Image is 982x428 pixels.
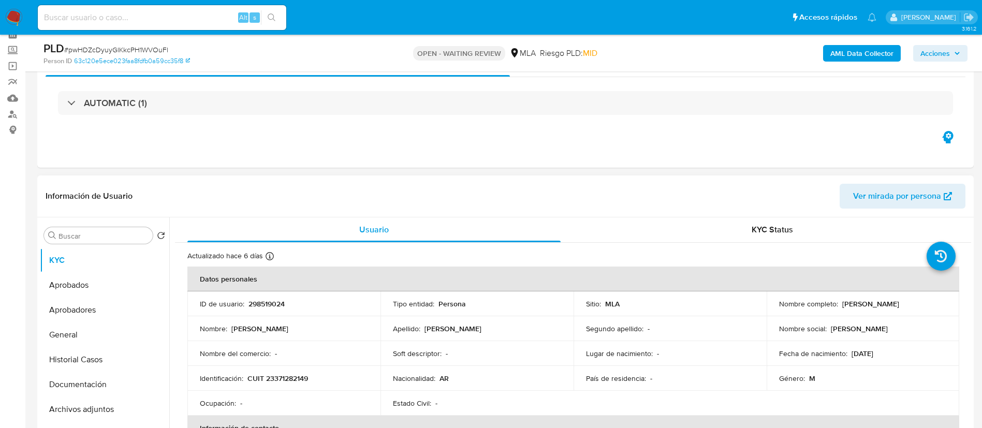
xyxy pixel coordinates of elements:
[38,11,286,24] input: Buscar usuario o caso...
[393,399,431,408] p: Estado Civil :
[901,12,960,22] p: maria.acosta@mercadolibre.com
[40,322,169,347] button: General
[842,299,899,308] p: [PERSON_NAME]
[231,324,288,333] p: [PERSON_NAME]
[586,374,646,383] p: País de residencia :
[831,324,888,333] p: [PERSON_NAME]
[853,184,941,209] span: Ver mirada por persona
[64,45,168,55] span: # pwHDZcDyuyGlKkcPH1WVOuFl
[40,347,169,372] button: Historial Casos
[852,349,873,358] p: [DATE]
[40,273,169,298] button: Aprobados
[809,374,815,383] p: M
[393,349,442,358] p: Soft descriptor :
[40,248,169,273] button: KYC
[540,48,597,59] span: Riesgo PLD:
[752,224,793,235] span: KYC Status
[58,91,953,115] div: AUTOMATIC (1)
[779,299,838,308] p: Nombre completo :
[247,374,308,383] p: CUIT 23371282149
[446,349,448,358] p: -
[74,56,190,66] a: 63c120e5ece023faa8fdfb0a59cc35f8
[393,299,434,308] p: Tipo entidad :
[435,399,437,408] p: -
[823,45,901,62] button: AML Data Collector
[157,231,165,243] button: Volver al orden por defecto
[248,299,285,308] p: 298519024
[359,224,389,235] span: Usuario
[868,13,876,22] a: Notificaciones
[439,374,449,383] p: AR
[239,12,247,22] span: Alt
[962,24,977,33] span: 3.161.2
[46,191,133,201] h1: Información de Usuario
[586,324,643,333] p: Segundo apellido :
[424,324,481,333] p: [PERSON_NAME]
[438,299,466,308] p: Persona
[586,349,653,358] p: Lugar de nacimiento :
[253,12,256,22] span: s
[43,40,64,56] b: PLD
[963,12,974,23] a: Salir
[920,45,950,62] span: Acciones
[48,231,56,240] button: Buscar
[779,349,847,358] p: Fecha de nacimiento :
[58,231,149,241] input: Buscar
[648,324,650,333] p: -
[275,349,277,358] p: -
[187,251,263,261] p: Actualizado hace 6 días
[830,45,893,62] b: AML Data Collector
[200,299,244,308] p: ID de usuario :
[187,267,959,291] th: Datos personales
[583,47,597,59] span: MID
[40,298,169,322] button: Aprobadores
[200,374,243,383] p: Identificación :
[200,324,227,333] p: Nombre :
[84,97,147,109] h3: AUTOMATIC (1)
[413,46,505,61] p: OPEN - WAITING REVIEW
[586,299,601,308] p: Sitio :
[200,349,271,358] p: Nombre del comercio :
[840,184,965,209] button: Ver mirada por persona
[43,56,72,66] b: Person ID
[913,45,968,62] button: Acciones
[40,397,169,422] button: Archivos adjuntos
[779,324,827,333] p: Nombre social :
[200,399,236,408] p: Ocupación :
[509,48,536,59] div: MLA
[799,12,857,23] span: Accesos rápidos
[657,349,659,358] p: -
[393,324,420,333] p: Apellido :
[240,399,242,408] p: -
[650,374,652,383] p: -
[261,10,282,25] button: search-icon
[393,374,435,383] p: Nacionalidad :
[40,372,169,397] button: Documentación
[779,374,805,383] p: Género :
[605,299,620,308] p: MLA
